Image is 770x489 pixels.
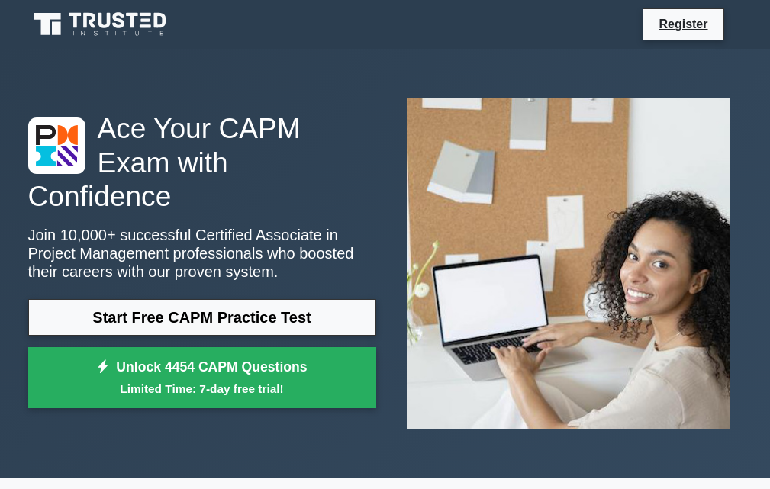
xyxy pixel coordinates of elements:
small: Limited Time: 7-day free trial! [47,380,357,397]
h1: Ace Your CAPM Exam with Confidence [28,111,376,214]
p: Join 10,000+ successful Certified Associate in Project Management professionals who boosted their... [28,226,376,281]
a: Unlock 4454 CAPM QuestionsLimited Time: 7-day free trial! [28,347,376,408]
a: Start Free CAPM Practice Test [28,299,376,336]
a: Register [649,14,717,34]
